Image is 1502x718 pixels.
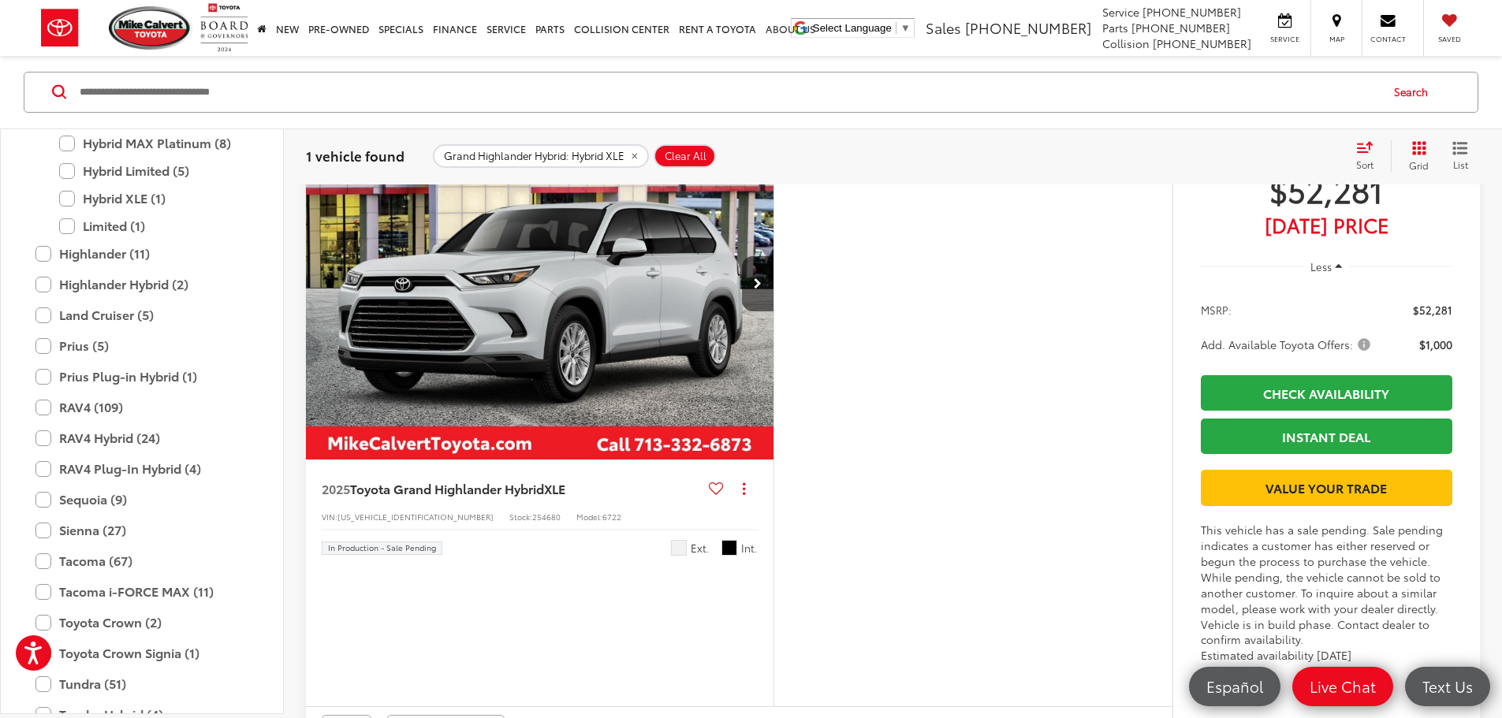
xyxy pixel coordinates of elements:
span: [US_VEHICLE_IDENTIFICATION_NUMBER] [337,511,494,523]
label: RAV4 Plug-In Hybrid (4) [35,456,248,483]
label: Sienna (27) [35,517,248,545]
label: Limited (1) [59,213,248,240]
span: 1 vehicle found [306,146,404,165]
label: Prius (5) [35,333,248,360]
input: Search by Make, Model, or Keyword [78,73,1379,111]
span: 254680 [532,511,561,523]
label: Highlander (11) [35,240,248,268]
span: Clear All [665,150,706,162]
span: ​ [896,22,896,34]
span: Text Us [1414,676,1481,696]
span: Stock: [509,511,532,523]
span: [PHONE_NUMBER] [1153,35,1251,51]
span: Toyota Grand Highlander Hybrid [350,479,544,497]
label: Hybrid XLE (1) [59,185,248,213]
span: Ext. [691,541,710,556]
a: Español [1189,667,1280,706]
span: Black Softex® [721,540,737,556]
label: Tacoma i-FORCE MAX (11) [35,578,248,606]
span: [PHONE_NUMBER] [1131,20,1230,35]
label: Sequoia (9) [35,486,248,514]
span: Select Language [813,22,892,34]
label: RAV4 (109) [35,394,248,422]
label: Tundra (51) [35,671,248,698]
label: Hybrid Limited (5) [59,158,248,185]
label: Highlander Hybrid (2) [35,271,248,299]
span: ▼ [900,22,911,34]
span: [DATE] PRICE [1201,217,1452,233]
span: Less [1310,259,1332,273]
a: Check Availability [1201,375,1452,411]
span: VIN: [322,511,337,523]
button: Actions [730,475,758,503]
span: Wind Chill Pearl [671,540,687,556]
span: Int. [741,541,758,556]
span: Live Chat [1302,676,1384,696]
a: 2025Toyota Grand Highlander HybridXLE [322,480,703,497]
span: [PHONE_NUMBER] [965,17,1091,38]
span: Grand Highlander Hybrid: Hybrid XLE [444,150,624,162]
span: $1,000 [1419,337,1452,352]
label: RAV4 Hybrid (24) [35,425,248,452]
span: Add. Available Toyota Offers: [1201,337,1373,352]
label: Toyota Crown Signia (1) [35,640,248,668]
button: Search [1379,73,1451,112]
span: dropdown dots [743,482,745,495]
a: Live Chat [1292,667,1393,706]
span: Español [1198,676,1271,696]
a: Instant Deal [1201,419,1452,454]
label: Hybrid MAX Platinum (8) [59,130,248,158]
img: Mike Calvert Toyota [109,6,192,50]
button: Clear All [654,144,716,168]
label: Tacoma (67) [35,548,248,575]
span: 2025 [322,479,350,497]
div: This vehicle has a sale pending. Sale pending indicates a customer has either reserved or begun t... [1201,522,1452,664]
span: Service [1267,34,1303,44]
button: Next image [742,256,773,311]
span: Map [1319,34,1354,44]
span: Service [1102,4,1139,20]
button: Add. Available Toyota Offers: [1201,337,1376,352]
span: MSRP: [1201,302,1232,318]
span: [PHONE_NUMBER] [1142,4,1241,20]
span: Grid [1409,158,1429,172]
span: Sales [926,17,961,38]
a: Select Language​ [813,22,911,34]
span: Saved [1432,34,1467,44]
button: remove Grand%20Highlander%20Hybrid: Hybrid%20XLE [433,144,649,168]
button: List View [1441,140,1480,172]
span: $52,281 [1413,302,1452,318]
span: In Production - Sale Pending [328,544,436,552]
button: Select sort value [1348,140,1391,172]
div: 2025 Toyota Grand Highlander Hybrid Hybrid XLE 0 [305,108,775,459]
label: Land Cruiser (5) [35,302,248,329]
span: Sort [1356,158,1373,171]
span: Collision [1102,35,1150,51]
span: $52,281 [1201,169,1452,209]
span: Model: [576,511,602,523]
span: Contact [1370,34,1406,44]
span: Parts [1102,20,1128,35]
a: Text Us [1405,667,1490,706]
span: 6722 [602,511,621,523]
button: Less [1303,252,1351,281]
span: XLE [544,479,565,497]
label: Toyota Crown (2) [35,609,248,637]
span: List [1452,158,1468,171]
label: Prius Plug-in Hybrid (1) [35,363,248,391]
img: 2025 Toyota Grand Highlander Hybrid XLE AWD [305,108,775,460]
button: Grid View [1391,140,1441,172]
a: Value Your Trade [1201,470,1452,505]
a: 2025 Toyota Grand Highlander Hybrid XLE AWD2025 Toyota Grand Highlander Hybrid XLE AWD2025 Toyota... [305,108,775,459]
